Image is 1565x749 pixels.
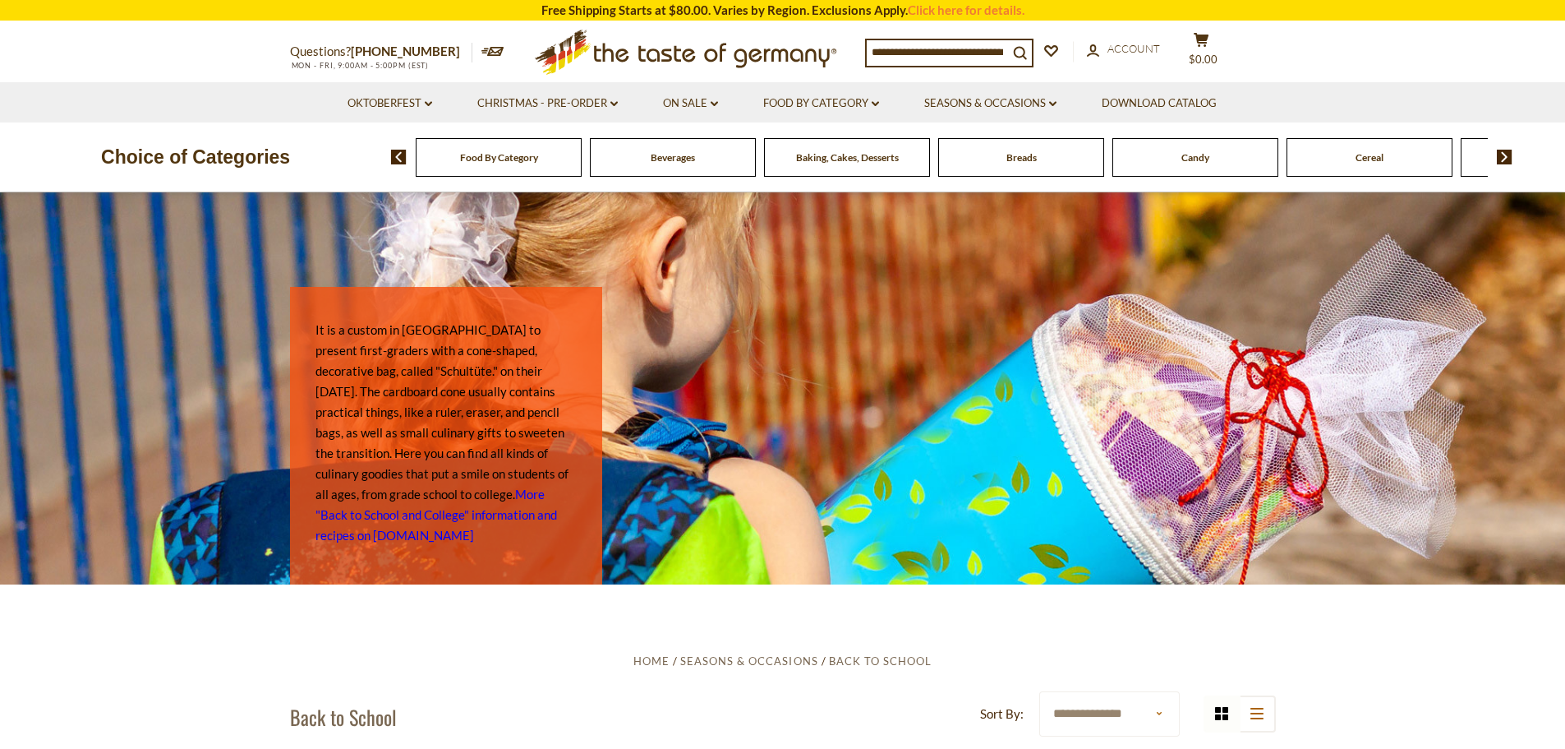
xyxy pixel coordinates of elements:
a: Food By Category [460,151,538,164]
label: Sort By: [980,704,1024,724]
span: $0.00 [1189,53,1217,66]
img: previous arrow [391,150,407,164]
img: next arrow [1497,150,1512,164]
a: Account [1087,40,1160,58]
a: Food By Category [763,95,879,113]
a: Oktoberfest [348,95,432,113]
a: Cereal [1356,151,1383,164]
span: MON - FRI, 9:00AM - 5:00PM (EST) [290,61,430,70]
button: $0.00 [1177,32,1227,73]
p: It is a custom in [GEOGRAPHIC_DATA] to present first-graders with a cone-shaped, decorative bag, ... [315,320,577,546]
a: Download Catalog [1102,95,1217,113]
a: Beverages [651,151,695,164]
a: Breads [1006,151,1037,164]
a: Back to School [829,654,932,668]
h1: Back to School [290,705,397,729]
a: Baking, Cakes, Desserts [796,151,899,164]
a: Home [633,654,670,668]
a: Click here for details. [908,2,1024,17]
a: Seasons & Occasions [680,654,817,668]
a: Christmas - PRE-ORDER [477,95,618,113]
a: [PHONE_NUMBER] [351,44,460,58]
a: Seasons & Occasions [924,95,1056,113]
a: More "Back to School and College" information and recipes on [DOMAIN_NAME] [315,487,557,543]
span: Account [1107,42,1160,55]
a: Candy [1181,151,1209,164]
p: Questions? [290,41,472,62]
a: On Sale [663,95,718,113]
